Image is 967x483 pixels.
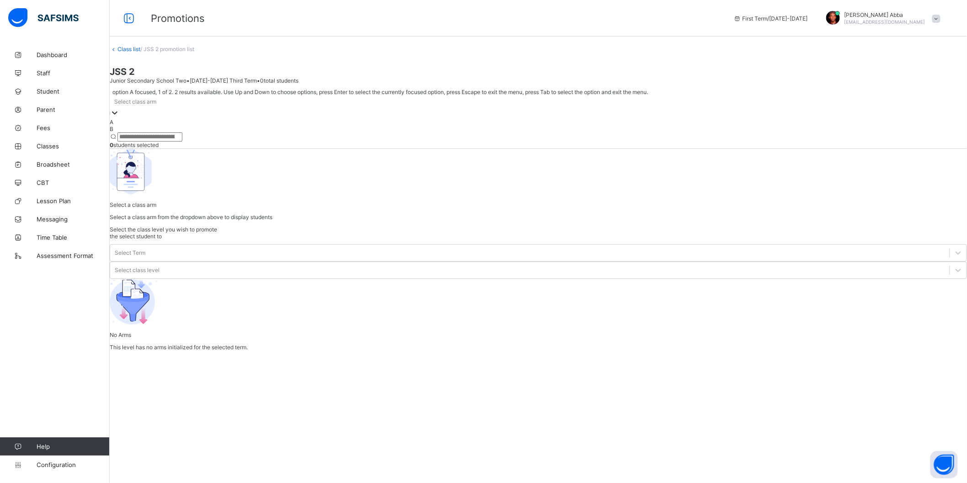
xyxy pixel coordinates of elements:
div: RabeAbba [817,11,945,26]
a: Class list [117,46,140,52]
span: students selected [110,142,159,148]
span: Broadsheet [37,161,110,168]
span: CBT [37,179,110,186]
p: Select a class arm [110,201,967,208]
div: Select class arm [114,99,156,105]
b: 0 [110,142,113,148]
span: Junior Secondary School Two • [DATE]-[DATE] Third Term • 0 total students [110,77,298,84]
span: Time Table [37,234,110,241]
span: session/term information [733,15,808,22]
span: Configuration [37,461,109,468]
span: option A focused, 1 of 2. 2 results available. Use Up and Down to choose options, press Enter to ... [111,89,648,95]
span: Student [37,88,110,95]
span: Dashboard [37,51,110,58]
span: Messaging [37,215,110,223]
span: [PERSON_NAME] Abba [845,11,925,18]
span: Assessment Format [37,252,110,259]
button: Open asap [930,451,958,478]
p: This level has no arms initialized for the selected term. [110,344,967,351]
img: student.207b5acb3037b72b59086e8b1a17b1d0.svg [110,149,152,194]
span: Parent [37,106,110,113]
div: Select a class arm [110,149,967,220]
img: filter.9c15f445b04ce8b7d5281b41737f44c2.svg [110,279,157,325]
span: Promotions [151,12,205,24]
span: Lesson Plan [37,197,110,205]
p: Select a class arm from the dropdown above to display students [110,214,967,220]
div: No Arms [110,279,967,351]
span: [EMAIL_ADDRESS][DOMAIN_NAME] [845,19,925,25]
div: B [110,126,967,132]
div: Select Term [115,250,145,257]
span: Classes [37,142,110,150]
span: JSS 2 [110,66,967,77]
span: Staff [37,69,110,77]
span: Help [37,443,109,450]
p: No Arms [110,331,967,338]
span: / JSS 2 promotion list [140,46,194,52]
span: Fees [37,124,110,131]
div: Select class level [115,267,159,274]
img: safsims [8,8,79,27]
div: A [110,119,967,126]
span: Select the class level you wish to promote the select student to [110,226,967,240]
